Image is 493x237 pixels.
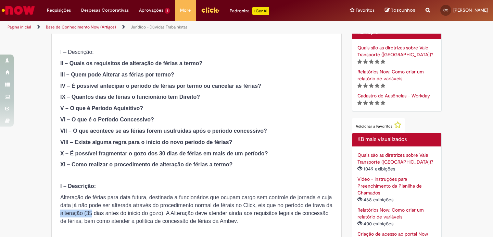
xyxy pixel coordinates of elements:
span: Aprovações [139,7,163,14]
strong: V – O que é Período Aquisitivo? [60,105,143,111]
span: More [180,7,191,14]
span: Rascunhos [391,7,415,13]
span: Favoritos [356,7,375,14]
strong: I – Descrição: [60,183,96,189]
strong: III – Quem pode Alterar as férias por termo? [60,72,174,78]
span: Alteração de férias para data futura, destinada a funcionários que ocupam cargo sem controle de j... [60,194,332,224]
span: I – Descrição: [60,49,94,55]
a: Página inicial [8,24,31,30]
span: Despesas Corporativas [81,7,129,14]
span: Adicionar a Favoritos [356,124,392,129]
i: 3 [369,83,374,88]
i: 4 [375,100,379,105]
i: 4 [375,83,379,88]
button: Adicionar a Favoritos [352,118,405,133]
a: Base de Conhecimento Now (Artigos) [46,24,116,30]
strong: VIII – Existe alguma regra para o inicio do novo período de férias? [60,139,232,145]
strong: XI – Como realizar o procedimento de alteração de férias a termo? [60,162,232,167]
i: 3 [369,100,374,105]
i: 1 [357,100,362,105]
a: Quais são as diretrizes sobre Vale Transporte ([GEOGRAPHIC_DATA])? [357,152,433,165]
img: click_logo_yellow_360x200.png [201,5,219,15]
strong: VII – O que acontece se as férias forem usufruídas após o período concessivo? [60,128,267,134]
span: Requisições [47,7,71,14]
i: 2 [363,83,368,88]
a: Rascunhos [385,7,415,14]
ul: Trilhas de página [5,21,324,34]
strong: IX – Quantos dias de férias o funcionário tem Direito? [60,94,200,100]
img: ServiceNow [1,3,36,17]
span: 468 exibições [357,197,395,203]
i: 3 [369,59,374,64]
span: 1 [165,8,170,14]
i: 5 [381,83,385,88]
a: Artigo, Relatórios Now: Como criar um relatório de variáveis , classificação de 5 estrelas [357,69,424,82]
div: Padroniza [230,7,269,15]
a: Jurídico - Dúvidas Trabalhistas [131,24,188,30]
a: Artigo, Quais são as diretrizes sobre Vale Transporte (VT)? , classificação de 5 estrelas [357,45,433,58]
h2: KB mais visualizados [357,137,437,143]
i: 5 [381,59,385,64]
p: +GenAi [252,7,269,15]
a: Video - Instruções para Preenchimento da Planilha de Chamados [357,176,422,196]
span: [PERSON_NAME] [453,7,488,13]
i: 1 [357,59,362,64]
i: 2 [363,59,368,64]
h2: KB Top 5 [357,29,437,36]
span: 400 exibições [357,221,395,227]
i: 1 [357,83,362,88]
strong: II – Quais os requisitos de alteração de férias a termo? [60,60,202,66]
strong: X – É possível fragmentar o gozo dos 30 dias de férias em mais de um período? [60,151,268,156]
i: 2 [363,100,368,105]
i: 4 [375,59,379,64]
a: Relatórios Now: Como criar um relatório de variáveis [357,207,424,220]
strong: IV – É possível antecipar o período de férias por termo ou cancelar as férias? [60,83,261,89]
strong: VI – O que é o Período Concessivo? [60,117,154,122]
a: Artigo, Cadastro de Ausências – Workday, classificação de 5 estrelas [357,93,430,99]
i: 5 [381,100,385,105]
span: 1049 exibições [357,166,396,172]
span: CC [443,8,448,12]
